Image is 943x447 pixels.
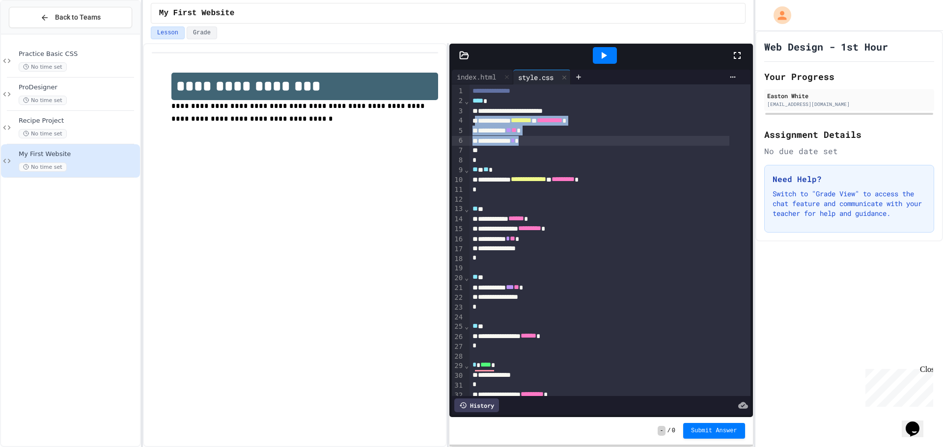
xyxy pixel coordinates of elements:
div: 20 [452,273,464,283]
span: No time set [19,162,67,172]
div: My Account [763,4,794,26]
div: 21 [452,283,464,293]
div: 32 [452,391,464,400]
div: 17 [452,244,464,254]
button: Submit Answer [683,423,745,439]
span: Fold line [464,97,469,105]
span: No time set [19,96,67,105]
div: index.html [452,72,501,82]
div: 19 [452,263,464,273]
span: Practice Basic CSS [19,50,138,58]
span: No time set [19,129,67,138]
div: 7 [452,146,464,156]
span: - [658,426,665,436]
div: 11 [452,185,464,195]
div: No due date set [764,145,934,157]
span: No time set [19,62,67,72]
div: 24 [452,313,464,322]
span: Fold line [464,205,469,213]
div: 12 [452,195,464,205]
button: Back to Teams [9,7,132,28]
div: 5 [452,126,464,136]
div: 6 [452,136,464,146]
h2: Your Progress [764,70,934,83]
button: Lesson [151,26,185,39]
div: 28 [452,352,464,362]
span: Fold line [464,362,469,369]
div: style.css [513,70,571,84]
div: 9 [452,165,464,175]
div: 10 [452,175,464,185]
div: 30 [452,371,464,381]
div: 18 [452,254,464,264]
div: 22 [452,293,464,303]
div: index.html [452,70,513,84]
div: 23 [452,303,464,313]
h2: Assignment Details [764,128,934,141]
div: 13 [452,204,464,214]
div: 3 [452,106,464,116]
div: 4 [452,116,464,126]
iframe: chat widget [902,408,933,437]
span: Submit Answer [691,427,737,435]
span: Fold line [464,322,469,330]
span: My First Website [159,7,235,19]
div: Easton White [767,91,931,100]
div: [EMAIL_ADDRESS][DOMAIN_NAME] [767,101,931,108]
span: Fold line [464,166,469,174]
div: 27 [452,342,464,352]
div: 14 [452,214,464,224]
div: 2 [452,96,464,106]
iframe: chat widget [861,365,933,407]
div: 26 [452,332,464,342]
div: style.css [513,72,558,82]
div: 31 [452,381,464,391]
div: Chat with us now!Close [4,4,68,62]
span: Back to Teams [55,12,101,23]
span: Fold line [464,274,469,282]
span: Recipe Project [19,117,138,125]
span: My First Website [19,150,138,158]
button: Grade [187,26,217,39]
div: 29 [452,361,464,371]
div: 16 [452,235,464,244]
h1: Web Design - 1st Hour [764,40,888,53]
div: 8 [452,156,464,165]
div: 1 [452,86,464,96]
div: 15 [452,224,464,234]
div: History [454,398,499,412]
span: / [667,427,671,435]
span: ProDesigner [19,83,138,92]
div: 25 [452,322,464,332]
p: Switch to "Grade View" to access the chat feature and communicate with your teacher for help and ... [773,189,926,218]
span: 0 [672,427,675,435]
h3: Need Help? [773,173,926,185]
